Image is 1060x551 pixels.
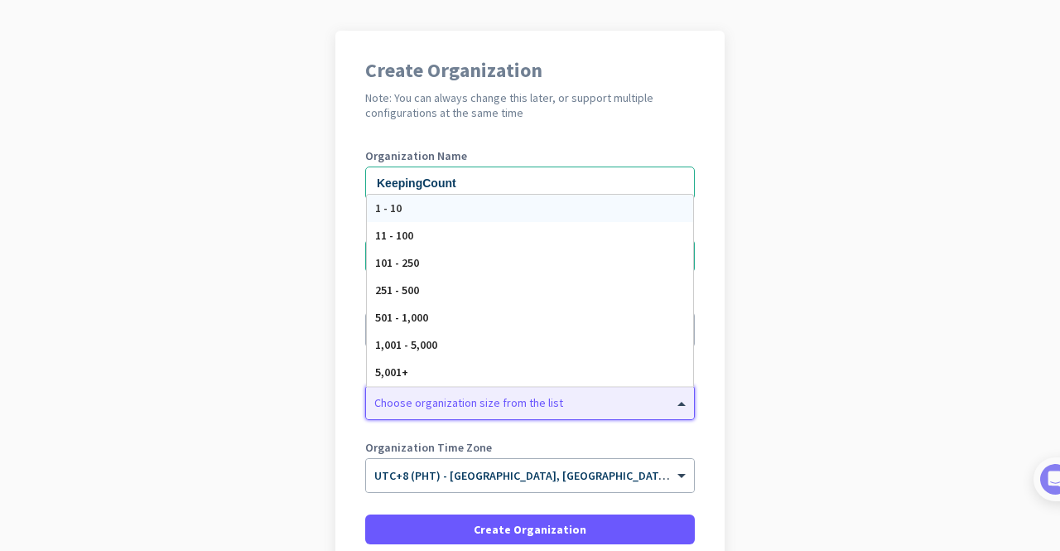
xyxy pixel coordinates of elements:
[365,223,695,234] label: Phone Number
[375,201,402,215] span: 1 - 10
[365,150,695,162] label: Organization Name
[375,337,437,352] span: 1,001 - 5,000
[375,283,419,297] span: 251 - 500
[365,60,695,80] h1: Create Organization
[375,228,413,243] span: 11 - 100
[375,310,428,325] span: 501 - 1,000
[375,365,408,379] span: 5,001+
[365,442,695,453] label: Organization Time Zone
[365,369,695,380] label: Organization Size (Optional)
[375,255,419,270] span: 101 - 250
[365,90,695,120] h2: Note: You can always change this later, or support multiple configurations at the same time
[365,296,486,307] label: Organization language
[365,239,695,273] input: 2 3234 5678
[367,195,693,386] div: Options List
[365,167,695,200] input: What is the name of your organization?
[365,515,695,544] button: Create Organization
[474,521,586,538] span: Create Organization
